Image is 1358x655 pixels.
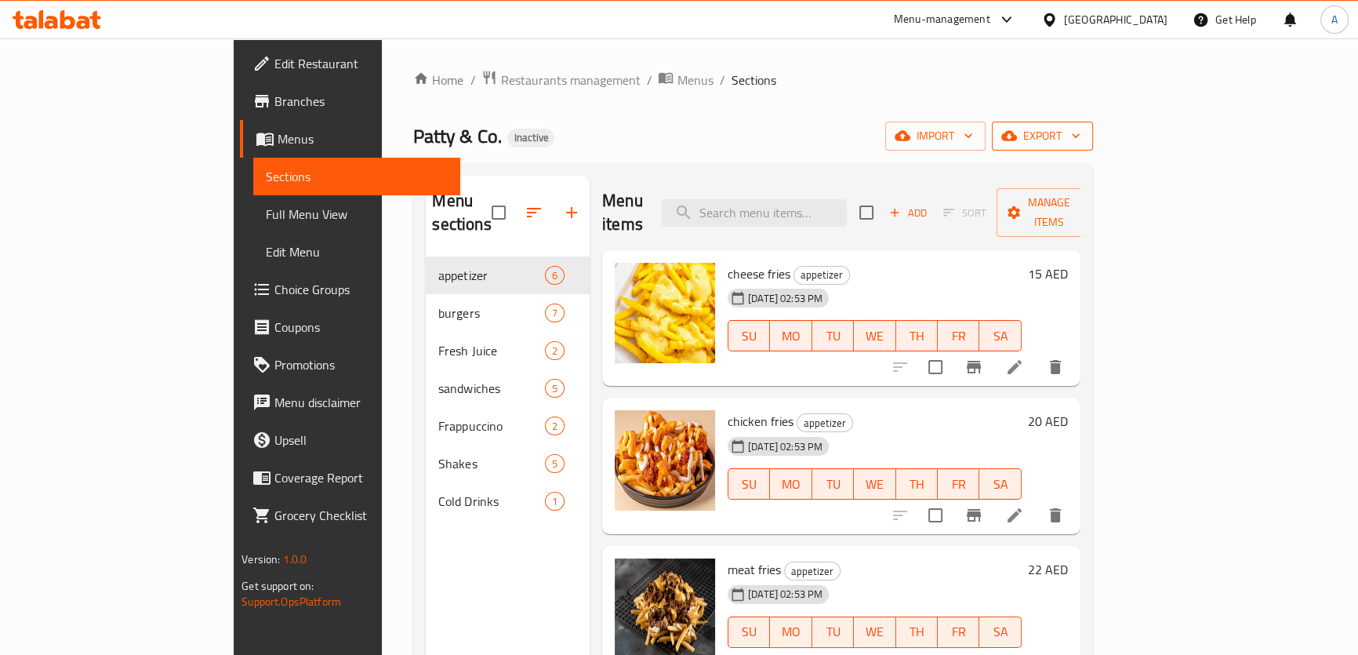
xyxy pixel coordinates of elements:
[728,617,770,648] button: SU
[240,120,460,158] a: Menus
[919,351,952,384] span: Select to update
[860,473,889,496] span: WE
[545,266,565,285] div: items
[944,473,973,496] span: FR
[735,325,764,348] span: SU
[615,410,715,511] img: chicken fries
[883,201,933,225] button: Add
[902,620,931,643] span: TH
[797,414,852,432] span: appetizer
[253,233,460,271] a: Edit Menu
[784,562,841,580] div: appetizer
[240,346,460,384] a: Promotions
[728,320,770,351] button: SU
[887,204,929,222] span: Add
[646,71,652,89] li: /
[986,473,1015,496] span: SA
[481,70,640,90] a: Restaurants management
[1064,11,1167,28] div: [GEOGRAPHIC_DATA]
[438,266,544,285] div: appetizer
[854,320,895,351] button: WE
[545,492,565,511] div: items
[266,242,448,261] span: Edit Menu
[241,576,314,596] span: Get support on:
[274,318,448,337] span: Coupons
[546,419,564,434] span: 2
[602,189,643,236] h2: Menu items
[438,304,544,322] span: burgers
[240,497,460,534] a: Grocery Checklist
[482,196,515,229] span: Select all sections
[677,71,713,89] span: Menus
[986,620,1015,643] span: SA
[979,468,1021,500] button: SA
[797,413,853,432] div: appetizer
[728,468,770,500] button: SU
[1028,559,1068,580] h6: 22 AED
[883,201,933,225] span: Add item
[615,263,715,363] img: cheese fries
[742,291,829,306] span: [DATE] 02:53 PM
[1005,506,1024,525] a: Edit menu item
[955,497,993,534] button: Branch-specific-item
[253,195,460,233] a: Full Menu View
[902,473,931,496] span: TH
[274,92,448,111] span: Branches
[438,492,544,511] div: Cold Drinks
[426,445,590,482] div: Shakes5
[241,591,341,612] a: Support.OpsPlatform
[545,304,565,322] div: items
[728,409,793,433] span: chicken fries
[902,325,931,348] span: TH
[812,320,854,351] button: TU
[938,617,979,648] button: FR
[438,341,544,360] span: Fresh Juice
[728,558,781,581] span: meat fries
[240,45,460,82] a: Edit Restaurant
[426,407,590,445] div: Frappuccino2
[426,332,590,369] div: Fresh Juice2
[1037,497,1074,534] button: delete
[944,620,973,643] span: FR
[986,325,1015,348] span: SA
[1028,410,1068,432] h6: 20 AED
[426,257,590,294] div: appetizer6
[819,620,848,643] span: TU
[274,431,448,449] span: Upsell
[719,71,724,89] li: /
[979,617,1021,648] button: SA
[776,325,805,348] span: MO
[896,617,938,648] button: TH
[793,266,850,285] div: appetizer
[898,126,973,146] span: import
[432,189,491,236] h2: Menu sections
[979,320,1021,351] button: SA
[240,82,460,120] a: Branches
[274,468,448,487] span: Coverage Report
[938,320,979,351] button: FR
[776,473,805,496] span: MO
[266,167,448,186] span: Sections
[776,620,805,643] span: MO
[438,454,544,473] span: Shakes
[274,506,448,525] span: Grocery Checklist
[860,325,889,348] span: WE
[860,620,889,643] span: WE
[241,549,280,569] span: Version:
[955,348,993,386] button: Branch-specific-item
[426,482,590,520] div: Cold Drinks1
[240,459,460,497] a: Coverage Report
[438,379,544,398] div: sandwiches
[438,417,544,435] div: Frappuccino
[992,122,1093,151] button: export
[731,71,775,89] span: Sections
[546,268,564,283] span: 6
[546,457,564,471] span: 5
[742,587,829,602] span: [DATE] 02:53 PM
[553,194,590,231] button: Add section
[274,280,448,299] span: Choice Groups
[545,454,565,473] div: items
